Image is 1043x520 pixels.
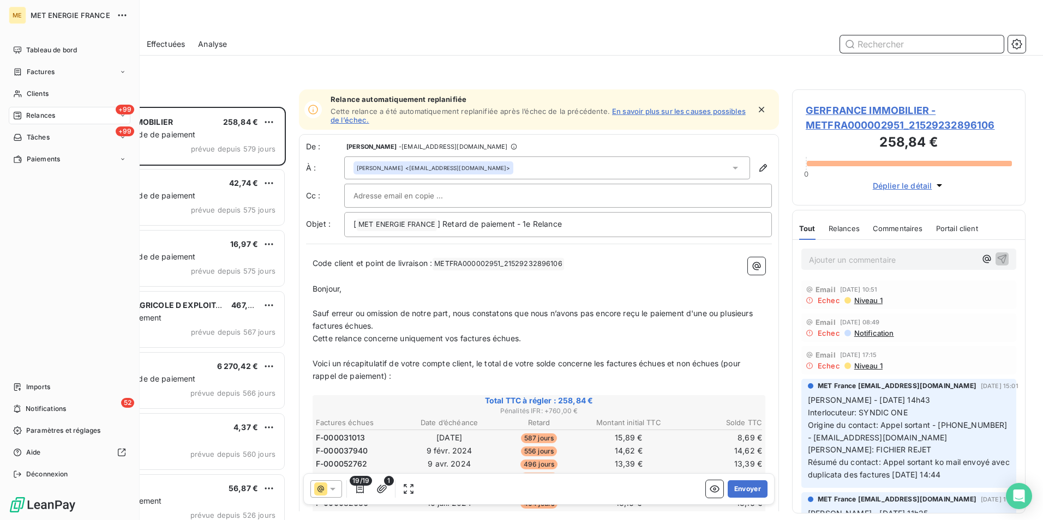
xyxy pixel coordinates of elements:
span: GROUPEMENT AGRICOLE D EXPLOITATION EN C [77,300,260,310]
span: 0 [804,170,808,178]
a: Tableau de bord [9,41,130,59]
span: Paiements [27,154,60,164]
span: prévue depuis 566 jours [190,389,275,397]
span: prévue depuis 526 jours [190,511,275,519]
span: [DATE] 11:30 [981,496,1018,503]
span: [ [353,219,356,228]
span: F-000037940 [316,445,368,456]
td: 15,89 € [584,432,673,444]
a: Aide [9,444,130,461]
span: Notifications [26,404,66,414]
a: Factures [9,63,130,81]
span: Cette relance a été automatiquement replanifiée après l’échec de la précédente. [331,107,610,116]
span: 1 [384,476,394,486]
span: Cette relance concerne uniquement vos factures échues. [313,334,521,343]
label: Cc : [306,190,344,201]
span: 467,65 € [231,300,265,310]
span: F-000069015 [316,471,367,482]
input: Adresse email en copie ... [353,188,471,204]
span: MET ENERGIE FRANCE [357,219,437,231]
span: Email [816,318,836,326]
h3: 258,84 € [806,132,1012,154]
span: 56,87 € [229,483,258,493]
span: +99 [116,105,134,114]
span: 19/19 [350,476,372,486]
a: +99Relances [9,107,130,124]
span: Total TTC à régler : 258,84 € [314,395,764,406]
span: Relance automatiquement replanifiée [331,95,750,104]
span: 556 jours [521,446,557,456]
span: Effectuées [147,39,185,50]
div: ME [9,7,26,24]
span: MET France [EMAIL_ADDRESS][DOMAIN_NAME] [818,381,976,391]
span: Déconnexion [26,469,68,479]
span: Code client et point de livraison : [313,258,432,268]
span: Sauf erreur ou omission de notre part, nous constatons que nous n’avons pas encore reçu le paieme... [313,309,755,330]
div: grid [52,107,286,520]
span: MET France [EMAIL_ADDRESS][DOMAIN_NAME] [818,494,976,504]
span: Commentaires [873,224,923,233]
span: Echec [818,329,840,337]
input: Rechercher [840,35,1004,53]
td: 13,04 € [674,471,763,483]
span: [DATE] 15:01 [981,383,1018,389]
span: Bonjour, [313,284,341,293]
th: Retard [495,417,583,428]
span: prévue depuis 575 jours [191,205,275,214]
span: Relances [829,224,860,233]
th: Solde TTC [674,417,763,428]
span: [PERSON_NAME] - [DATE] 11h25 [808,509,928,518]
span: Imports [26,382,50,392]
td: 14,62 € [584,445,673,457]
span: F-000031013 [316,432,365,443]
button: Envoyer [728,480,768,498]
td: 9 févr. 2024 [405,445,493,457]
td: 13,04 € [584,471,673,483]
td: 13,39 € [674,458,763,470]
span: Portail client [936,224,978,233]
th: Montant initial TTC [584,417,673,428]
span: 6 270,42 € [217,361,259,371]
span: [DATE] 10:51 [840,286,878,293]
span: Echec [818,296,840,305]
span: [PERSON_NAME] - [DATE] 14h43 Interlocuteur: SYNDIC ONE Origine du contact: Appel sortant - [PHONE... [808,395,1012,479]
span: Pénalités IFR : + 760,00 € [314,406,764,416]
span: ] Retard de paiement - 1e Relance [437,219,562,228]
span: Objet : [306,219,331,228]
label: À : [306,162,344,173]
span: [PERSON_NAME] [357,164,403,172]
td: 13,39 € [584,458,673,470]
span: - [EMAIL_ADDRESS][DOMAIN_NAME] [399,143,507,150]
span: Niveau 1 [853,361,883,370]
button: Déplier le détail [870,179,949,192]
span: 258,84 € [223,117,258,126]
div: Open Intercom Messenger [1006,483,1032,509]
span: [PERSON_NAME] [346,143,397,150]
span: 16,97 € [230,239,258,249]
th: Date d’échéance [405,417,493,428]
td: 8,69 € [674,432,763,444]
span: Aide [26,448,41,457]
span: Factures [27,67,55,77]
span: GERFRANCE IMMOBILIER - METFRA000002951_21529232896106 [806,103,1012,132]
span: 496 jours [520,459,558,469]
span: 52 [121,398,134,408]
td: 10 mai 2024 [405,471,493,483]
a: En savoir plus sur les causes possibles de l’échec. [331,107,746,124]
span: Tâches [27,132,50,142]
span: Notification [853,329,894,337]
span: Email [816,350,836,359]
a: +99Tâches [9,129,130,146]
img: Logo LeanPay [9,496,76,513]
span: F-000052762 [316,458,368,469]
a: Paiements [9,150,130,168]
span: prévue depuis 575 jours [191,267,275,275]
span: Déplier le détail [873,180,932,191]
span: Paramètres et réglages [26,426,100,436]
span: Analyse [198,39,227,50]
span: prévue depuis 567 jours [191,328,275,336]
span: Tableau de bord [26,45,77,55]
span: [DATE] 17:15 [840,352,877,358]
span: +99 [116,126,134,136]
span: Niveau 1 [853,296,883,305]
